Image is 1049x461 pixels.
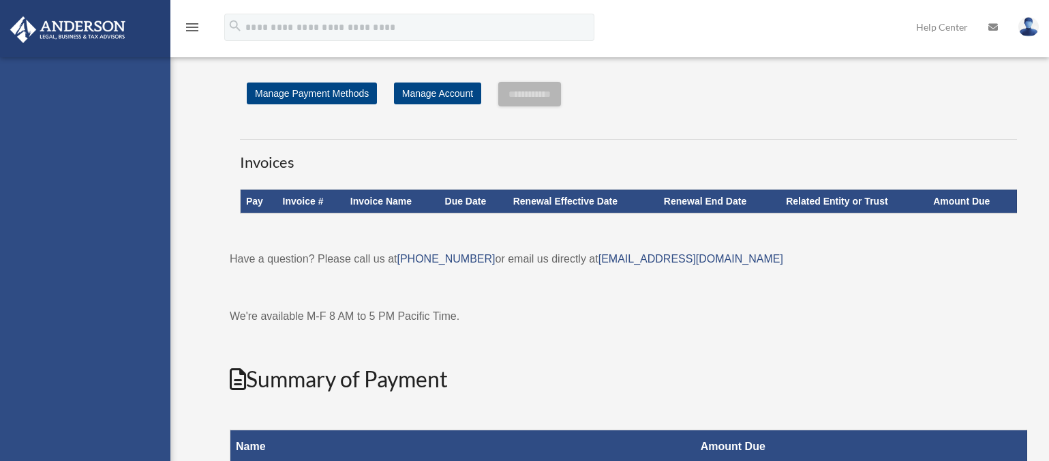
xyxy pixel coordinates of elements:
i: search [228,18,243,33]
th: Renewal End Date [658,190,780,213]
th: Due Date [440,190,508,213]
a: Manage Payment Methods [247,83,377,104]
p: We're available M-F 8 AM to 5 PM Pacific Time. [230,307,1027,326]
th: Amount Due [928,190,1016,213]
img: User Pic [1018,17,1039,37]
th: Invoice # [277,190,345,213]
h3: Invoices [240,139,1017,173]
th: Pay [241,190,277,213]
h2: Summary of Payment [230,364,1027,395]
a: [EMAIL_ADDRESS][DOMAIN_NAME] [598,253,783,265]
i: menu [184,19,200,35]
img: Anderson Advisors Platinum Portal [6,16,130,43]
th: Related Entity or Trust [780,190,928,213]
p: Have a question? Please call us at or email us directly at [230,250,1027,269]
th: Invoice Name [345,190,440,213]
th: Renewal Effective Date [508,190,658,213]
a: [PHONE_NUMBER] [397,253,495,265]
a: menu [184,24,200,35]
a: Manage Account [394,83,481,104]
